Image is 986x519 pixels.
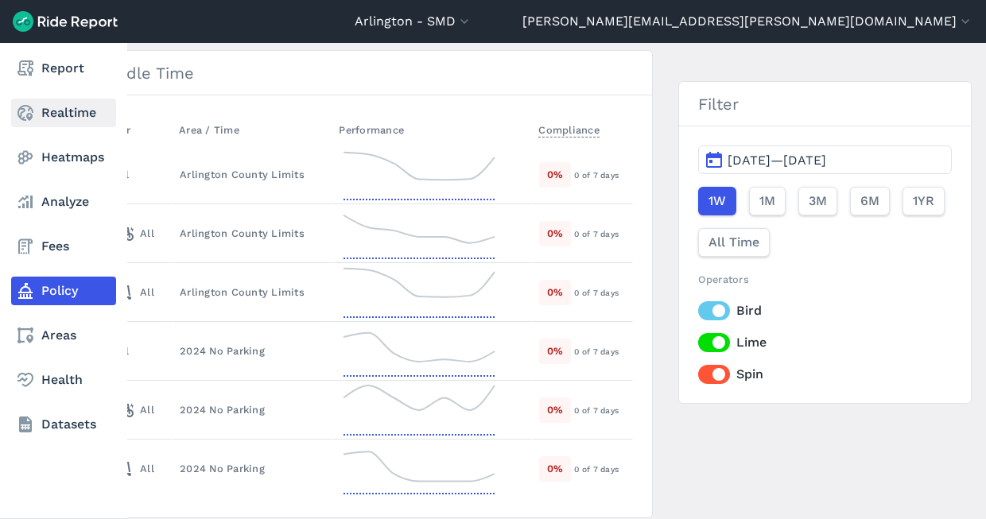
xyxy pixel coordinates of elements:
[539,162,571,187] div: 0 %
[11,54,116,83] a: Report
[115,456,154,482] div: All
[749,187,786,215] button: 1M
[180,461,325,476] div: 2024 No Parking
[698,301,952,320] label: Bird
[11,277,116,305] a: Policy
[13,11,118,32] img: Ride Report
[698,273,749,285] span: Operators
[913,192,934,211] span: 1YR
[574,227,631,241] div: 0 of 7 days
[180,167,325,182] div: Arlington County Limits
[574,462,631,476] div: 0 of 7 days
[850,187,890,215] button: 6M
[698,333,952,352] label: Lime
[11,410,116,439] a: Datasets
[574,285,631,300] div: 0 of 7 days
[173,114,332,145] th: Area / Time
[11,321,116,350] a: Areas
[708,233,759,252] span: All Time
[539,280,571,304] div: 0 %
[860,192,879,211] span: 6M
[11,143,116,172] a: Heatmaps
[698,365,952,384] label: Spin
[180,402,325,417] div: 2024 No Parking
[574,168,631,182] div: 0 of 7 days
[11,232,116,261] a: Fees
[539,397,571,422] div: 0 %
[180,343,325,358] div: 2024 No Parking
[903,187,945,215] button: 1YR
[11,188,116,216] a: Analyze
[574,403,631,417] div: 0 of 7 days
[728,153,826,168] span: [DATE]—[DATE]
[798,187,837,215] button: 3M
[115,280,154,305] div: All
[180,226,325,241] div: Arlington County Limits
[11,366,116,394] a: Health
[539,221,571,246] div: 0 %
[574,344,631,358] div: 0 of 7 days
[180,285,325,300] div: Arlington County Limits
[85,114,173,145] th: Operator
[698,187,736,215] button: 1W
[11,99,116,127] a: Realtime
[809,192,827,211] span: 3M
[539,456,571,481] div: 0 %
[538,119,600,137] span: Compliance
[332,114,532,145] th: Performance
[522,12,973,31] button: [PERSON_NAME][EMAIL_ADDRESS][PERSON_NAME][DOMAIN_NAME]
[698,145,952,174] button: [DATE]—[DATE]
[66,51,652,95] h3: Max Idle Time
[759,192,775,211] span: 1M
[355,12,472,31] button: Arlington - SMD
[698,228,770,257] button: All Time
[708,192,726,211] span: 1W
[679,82,971,126] h3: Filter
[115,221,154,246] div: All
[539,339,571,363] div: 0 %
[115,397,154,423] div: All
